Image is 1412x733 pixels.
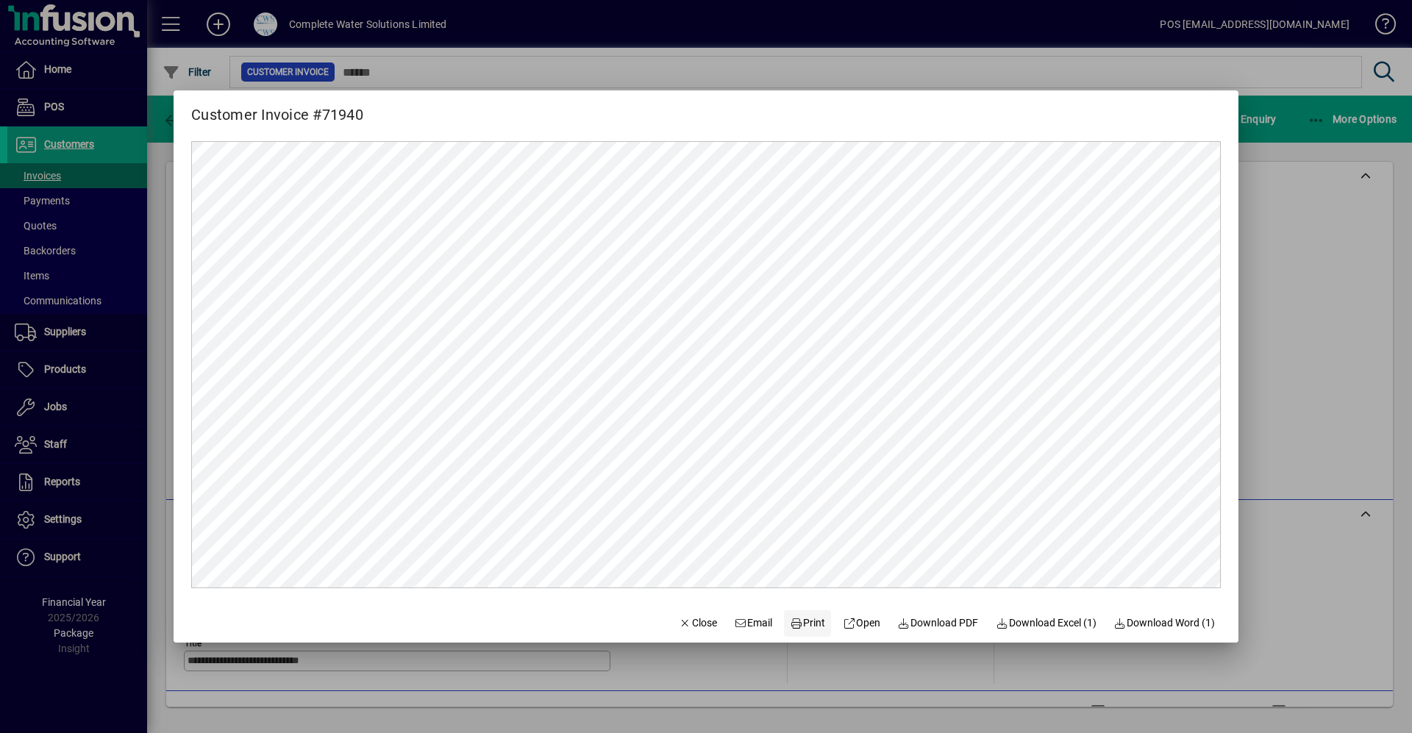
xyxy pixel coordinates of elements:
[790,615,825,631] span: Print
[784,610,831,637] button: Print
[898,615,979,631] span: Download PDF
[1108,610,1222,637] button: Download Word (1)
[990,610,1102,637] button: Download Excel (1)
[673,610,723,637] button: Close
[679,615,717,631] span: Close
[892,610,985,637] a: Download PDF
[174,90,381,126] h2: Customer Invoice #71940
[729,610,779,637] button: Email
[996,615,1097,631] span: Download Excel (1)
[1114,615,1216,631] span: Download Word (1)
[837,610,886,637] a: Open
[843,615,880,631] span: Open
[735,615,773,631] span: Email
